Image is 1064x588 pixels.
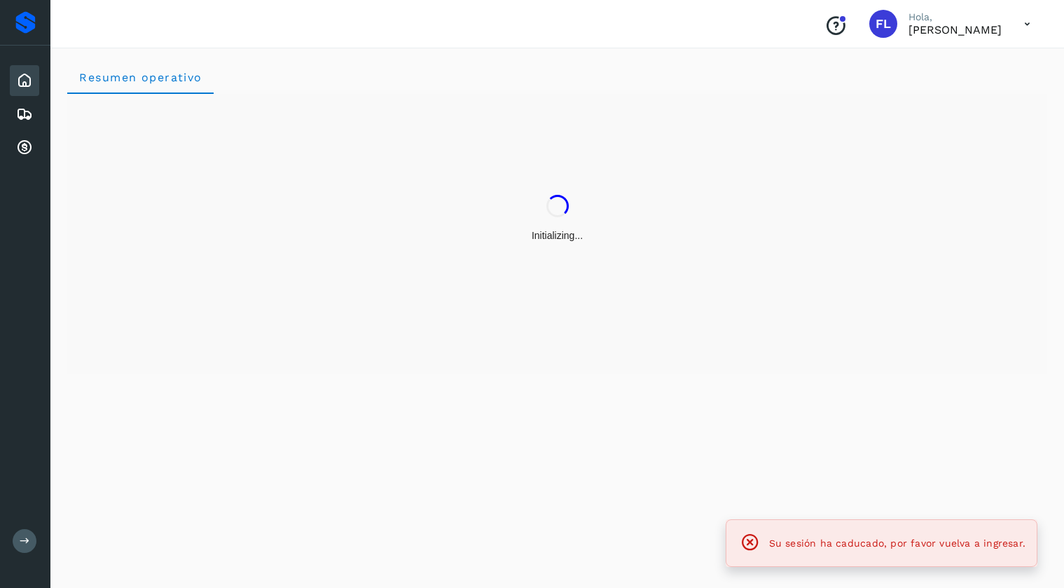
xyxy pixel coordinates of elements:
[908,11,1002,23] p: Hola,
[769,538,1025,549] span: Su sesión ha caducado, por favor vuelva a ingresar.
[10,65,39,96] div: Inicio
[10,132,39,163] div: Cuentas por cobrar
[908,23,1002,36] p: Fabian Lopez Calva
[10,99,39,130] div: Embarques
[78,71,202,84] span: Resumen operativo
